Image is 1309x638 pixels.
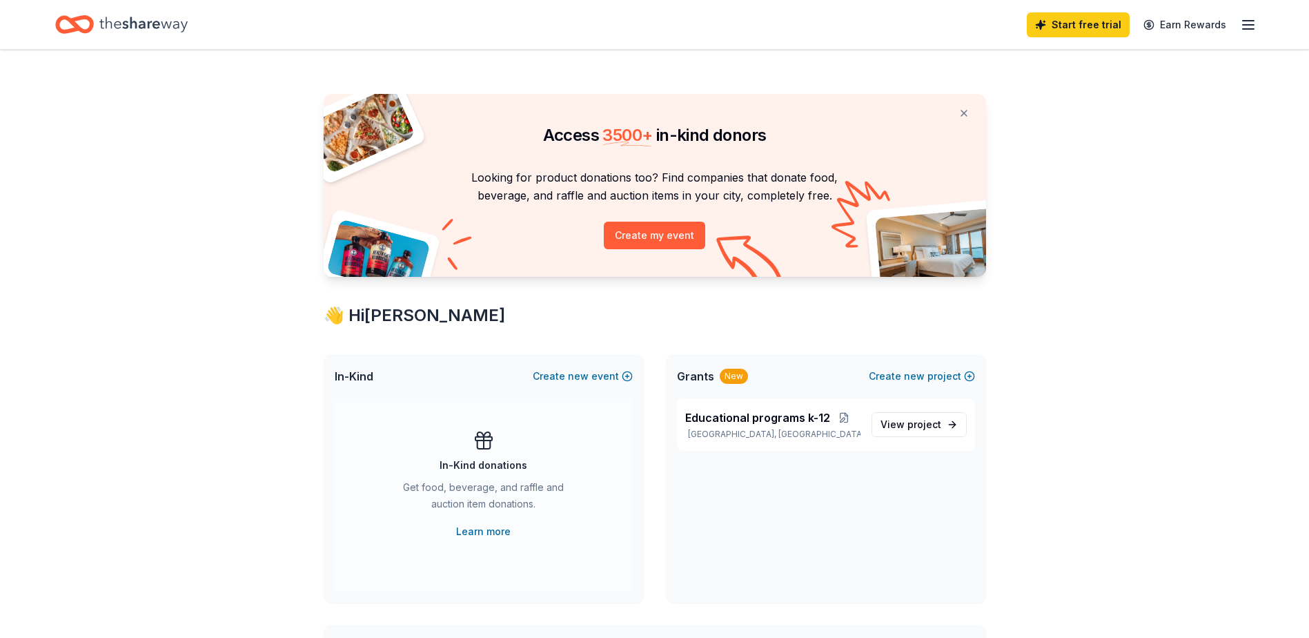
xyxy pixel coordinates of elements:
p: Looking for product donations too? Find companies that donate food, beverage, and raffle and auct... [340,168,970,205]
div: Get food, beverage, and raffle and auction item donations. [390,479,578,518]
span: 3500 + [602,125,652,145]
img: Pizza [308,86,415,174]
span: Educational programs k-12 [685,409,830,426]
div: In-Kind donations [440,457,527,474]
a: View project [872,412,967,437]
span: Grants [677,368,714,385]
img: Curvy arrow [716,235,785,287]
span: new [568,368,589,385]
a: Learn more [456,523,511,540]
a: Start free trial [1027,12,1130,37]
span: project [907,418,941,430]
div: 👋 Hi [PERSON_NAME] [324,304,986,327]
span: In-Kind [335,368,373,385]
button: Createnewevent [533,368,633,385]
div: New [720,369,748,384]
button: Create my event [604,222,705,249]
button: Createnewproject [869,368,975,385]
a: Earn Rewards [1135,12,1234,37]
span: new [904,368,925,385]
span: Access in-kind donors [543,125,767,145]
a: Home [55,8,188,41]
span: View [880,416,941,433]
p: [GEOGRAPHIC_DATA], [GEOGRAPHIC_DATA] [685,429,860,440]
